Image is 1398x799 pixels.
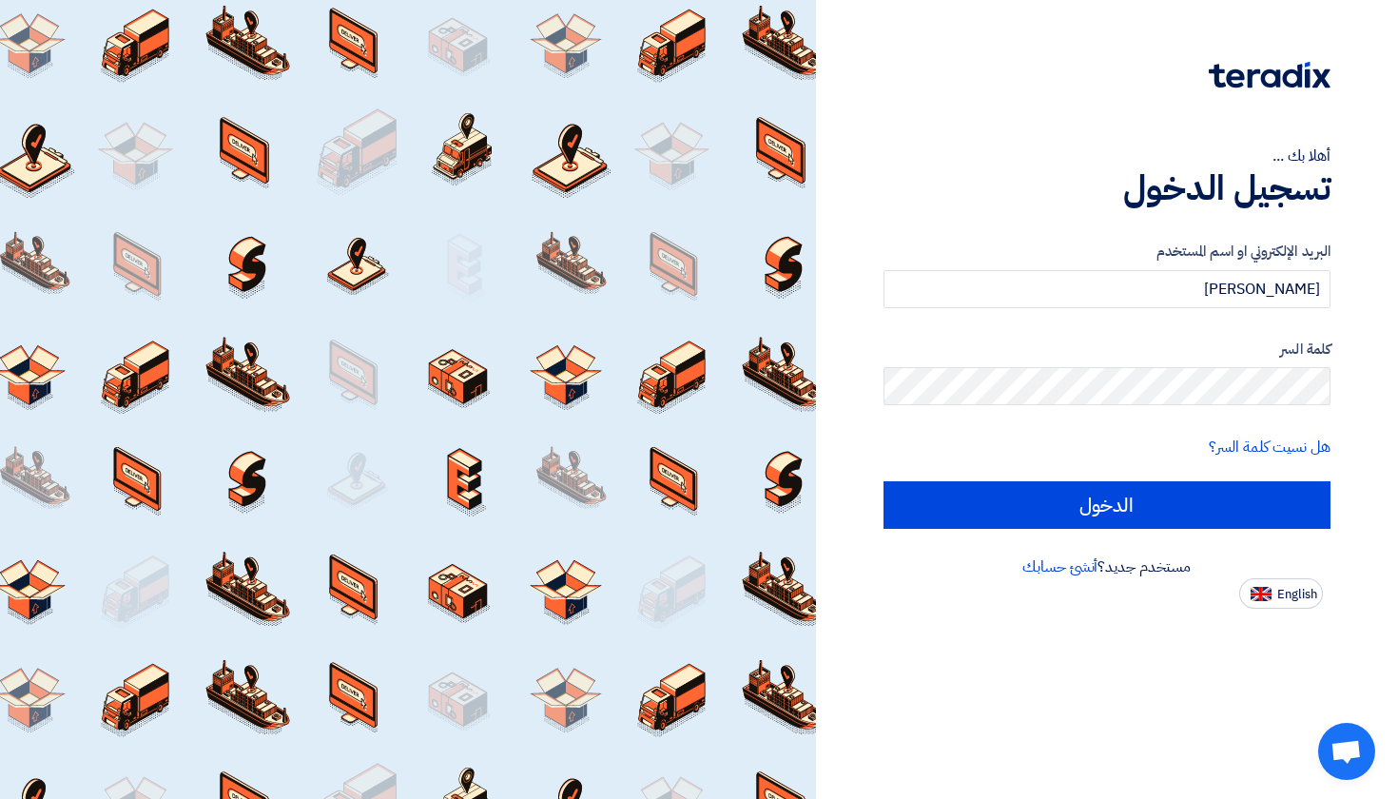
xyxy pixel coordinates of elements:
[883,241,1331,263] label: البريد الإلكتروني او اسم المستخدم
[1239,578,1323,609] button: English
[1277,588,1317,601] span: English
[1251,587,1272,601] img: en-US.png
[1022,555,1097,578] a: أنشئ حسابك
[883,481,1331,529] input: الدخول
[883,339,1331,361] label: كلمة السر
[1209,62,1330,88] img: Teradix logo
[883,167,1331,209] h1: تسجيل الدخول
[1318,723,1375,780] div: Open chat
[883,270,1331,308] input: أدخل بريد العمل الإلكتروني او اسم المستخدم الخاص بك ...
[883,555,1331,578] div: مستخدم جديد؟
[1209,436,1330,458] a: هل نسيت كلمة السر؟
[883,145,1331,167] div: أهلا بك ...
